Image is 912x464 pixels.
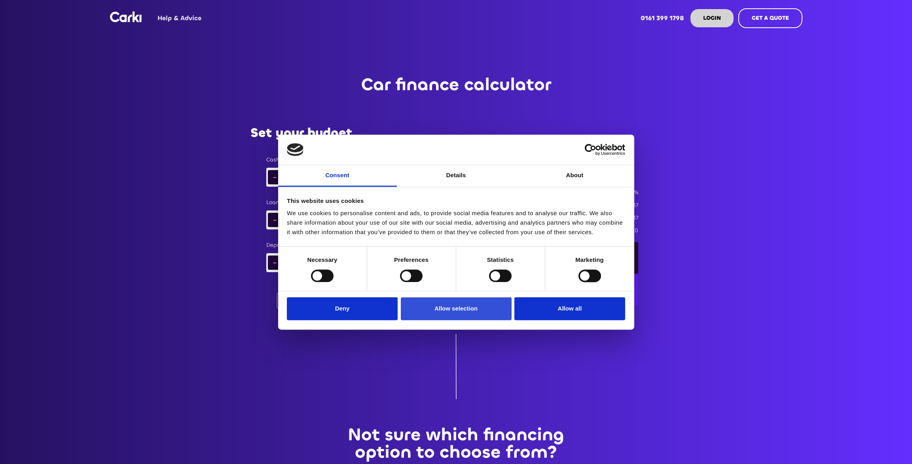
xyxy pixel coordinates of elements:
div: 9.9% [627,189,638,197]
strong: LOGIN [703,14,721,22]
strong: 0161 399 1798 [641,14,684,22]
img: logo [287,143,303,156]
div: - [268,213,282,227]
div: We use cookies to personalise content and ads, to provide social media features and to analyse ou... [287,209,625,237]
div: - [268,256,282,270]
button: Allow selection [401,297,512,320]
div: Loan Length: [266,199,452,206]
div: - [268,170,282,184]
a: Usercentrics Cookiebot - opens in a new window [556,144,625,155]
div: Cash Price: [266,156,452,164]
strong: Statistics [487,257,514,263]
a: 0161 399 1798 [634,3,690,34]
strong: Preferences [394,257,429,263]
h3: Car finance calculator [361,73,551,97]
a: Help & Advice [151,3,208,34]
a: About [516,165,634,187]
a: GET A QUOTE [738,8,802,28]
img: Logo [110,11,142,22]
h2: Set your budget [250,126,352,140]
strong: GET A QUOTE [752,14,789,22]
div: Deposit: [266,241,452,249]
button: Allow all [514,297,625,320]
a: Consent [278,165,397,187]
div: This website uses cookies [287,196,625,206]
button: Deny [287,297,398,320]
div: Your estimated credit score is: [258,280,460,291]
strong: Marketing [575,257,604,263]
a: LOGIN [690,9,734,27]
h3: Not sure which financing option to choose from? [341,426,571,461]
img: line [455,334,457,399]
a: Details [397,165,516,187]
strong: Necessary [307,257,337,263]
